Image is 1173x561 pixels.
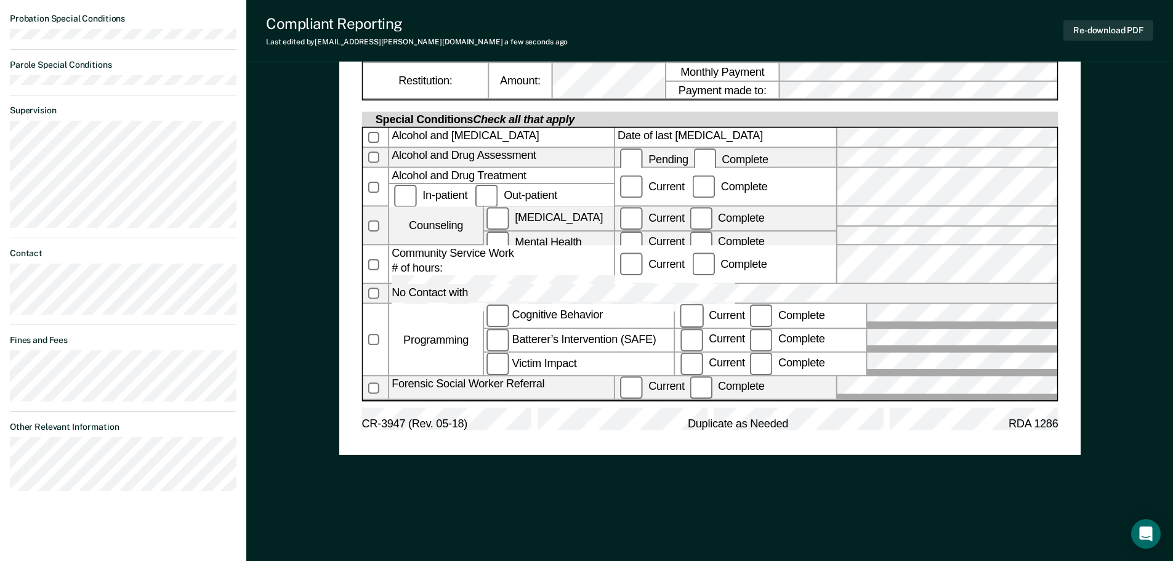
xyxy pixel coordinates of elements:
[10,422,236,432] dt: Other Relevant Information
[504,38,568,46] span: a few seconds ago
[389,246,614,283] div: Community Service Work # of hours:
[680,305,703,328] input: Current
[389,285,1057,303] label: No Contact with
[620,207,643,230] input: Current
[693,148,716,171] input: Complete
[484,207,614,230] label: [MEDICAL_DATA]
[389,305,483,376] div: Programming
[266,15,568,33] div: Compliant Reporting
[689,231,712,254] input: Complete
[361,418,467,433] span: CR-3947 (Rev. 05-18)
[666,63,778,81] label: Monthly Payment
[389,376,614,399] div: Forensic Social Worker Referral
[687,418,788,433] span: Duplicate as Needed
[1131,519,1161,549] div: Open Intercom Messenger
[486,207,509,230] input: [MEDICAL_DATA]
[10,248,236,259] dt: Contact
[363,63,488,99] div: Restitution:
[392,189,473,201] label: In-patient
[618,381,687,393] label: Current
[691,253,714,276] input: Complete
[489,63,551,99] label: Amount:
[473,189,560,201] label: Out-patient
[677,357,747,369] label: Current
[473,113,574,126] span: Check all that apply
[389,207,483,244] div: Counseling
[486,328,509,351] input: Batterer’s Intervention (SAFE)
[680,352,703,375] input: Current
[389,148,614,167] div: Alcohol and Drug Assessment
[618,257,687,270] label: Current
[1008,418,1058,433] span: RDA 1286
[747,333,827,345] label: Complete
[749,352,772,375] input: Complete
[10,105,236,116] dt: Supervision
[484,352,674,375] label: Victim Impact
[618,212,687,224] label: Current
[615,129,835,147] label: Date of last [MEDICAL_DATA]
[618,235,687,248] label: Current
[1063,20,1153,41] button: Re-download PDF
[266,38,568,46] div: Last edited by [EMAIL_ADDRESS][PERSON_NAME][DOMAIN_NAME]
[484,328,674,351] label: Batterer’s Intervention (SAFE)
[677,333,747,345] label: Current
[689,207,712,230] input: Complete
[620,376,643,399] input: Current
[620,176,643,199] input: Current
[690,180,770,193] label: Complete
[373,112,576,127] div: Special Conditions
[689,376,712,399] input: Complete
[620,148,643,171] input: Pending
[389,169,614,184] div: Alcohol and Drug Treatment
[689,257,769,270] div: Complete
[747,357,827,369] label: Complete
[394,185,417,208] input: In-patient
[470,285,845,302] input: No Contact with
[10,14,236,24] dt: Probation Special Conditions
[692,176,715,199] input: Complete
[749,328,772,351] input: Complete
[687,212,767,224] label: Complete
[620,231,643,254] input: Current
[484,305,674,328] label: Cognitive Behavior
[680,328,703,351] input: Current
[475,185,498,208] input: Out-patient
[486,305,509,328] input: Cognitive Behavior
[677,309,747,321] label: Current
[618,180,687,193] label: Current
[484,231,614,254] label: Mental Health
[10,335,236,345] dt: Fines and Fees
[486,352,509,375] input: Victim Impact
[389,129,614,147] div: Alcohol and [MEDICAL_DATA]
[486,231,509,254] input: Mental Health
[747,309,827,321] label: Complete
[687,235,767,248] label: Complete
[620,253,643,276] input: Current
[690,153,770,165] label: Complete
[666,81,778,99] label: Payment made to:
[687,381,767,393] label: Complete
[618,153,691,165] label: Pending
[749,305,772,328] input: Complete
[10,60,236,70] dt: Parole Special Conditions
